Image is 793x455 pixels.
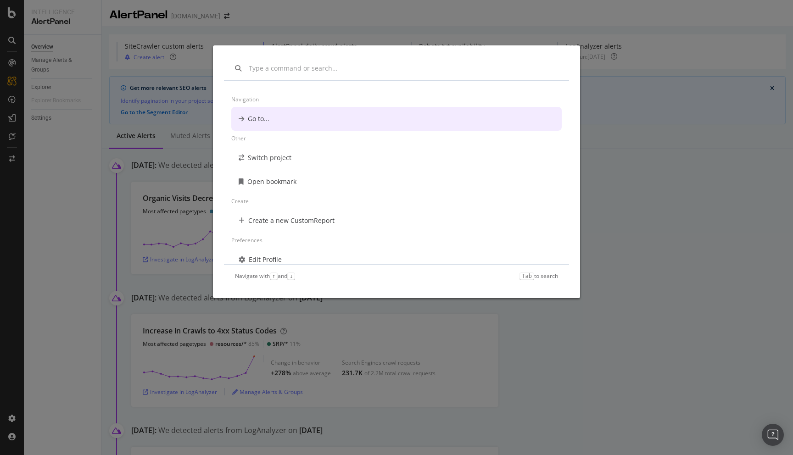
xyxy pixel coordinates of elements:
[762,424,784,446] div: Open Intercom Messenger
[519,272,558,280] div: to search
[248,216,335,225] div: Create a new CustomReport
[231,92,562,107] div: Navigation
[247,177,296,186] div: Open bookmark
[249,64,558,73] input: Type a command or search…
[270,272,278,280] kbd: ↑
[213,45,580,298] div: modal
[231,194,562,209] div: Create
[235,272,295,280] div: Navigate with and
[248,153,291,162] div: Switch project
[287,272,295,280] kbd: ↓
[248,114,269,123] div: Go to...
[519,272,534,280] kbd: Tab
[249,255,282,264] div: Edit Profile
[231,233,562,248] div: Preferences
[231,131,562,146] div: Other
